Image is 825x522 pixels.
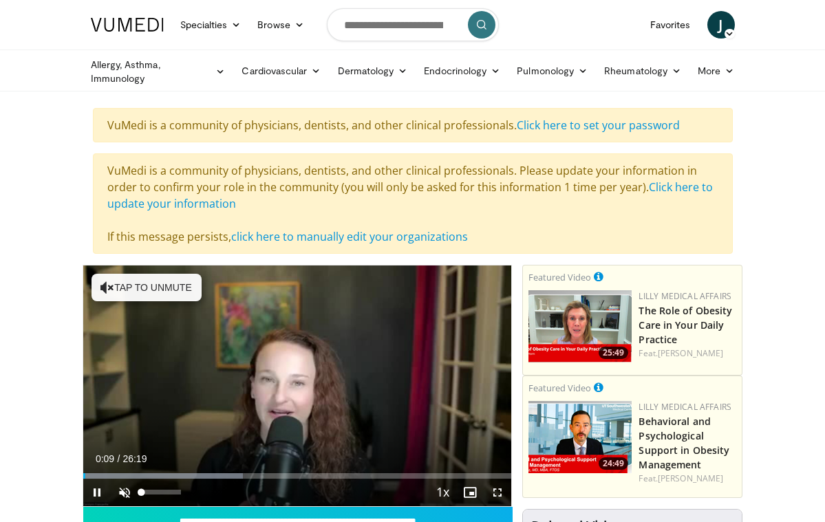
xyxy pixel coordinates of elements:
input: Search topics, interventions [327,8,499,41]
a: click here to manually edit your organizations [231,229,468,244]
div: Feat. [639,472,736,485]
a: Favorites [642,11,699,39]
a: Browse [249,11,312,39]
a: Endocrinology [416,57,508,85]
span: 0:09 [96,453,114,464]
a: [PERSON_NAME] [658,472,723,484]
a: Click here to set your password [517,118,680,133]
button: Enable picture-in-picture mode [456,479,484,506]
a: Lilly Medical Affairs [639,290,731,302]
div: Volume Level [142,490,181,494]
button: Pause [83,479,111,506]
a: Rheumatology [596,57,689,85]
a: [PERSON_NAME] [658,347,723,359]
a: Behavioral and Psychological Support in Obesity Management [639,415,729,471]
a: Allergy, Asthma, Immunology [83,58,234,85]
a: 25:49 [528,290,632,362]
div: Feat. [639,347,736,360]
a: Specialties [172,11,250,39]
a: 24:49 [528,401,632,473]
div: VuMedi is a community of physicians, dentists, and other clinical professionals. Please update yo... [93,153,733,254]
div: Progress Bar [83,473,512,479]
a: More [689,57,742,85]
img: VuMedi Logo [91,18,164,32]
a: Lilly Medical Affairs [639,401,731,413]
img: e1208b6b-349f-4914-9dd7-f97803bdbf1d.png.150x105_q85_crop-smart_upscale.png [528,290,632,362]
div: VuMedi is a community of physicians, dentists, and other clinical professionals. [93,108,733,142]
a: J [707,11,735,39]
button: Playback Rate [429,479,456,506]
a: The Role of Obesity Care in Your Daily Practice [639,304,732,346]
a: Pulmonology [508,57,596,85]
button: Unmute [111,479,138,506]
span: / [118,453,120,464]
span: 24:49 [599,457,628,470]
button: Fullscreen [484,479,511,506]
button: Tap to unmute [92,274,202,301]
video-js: Video Player [83,265,512,506]
img: ba3304f6-7838-4e41-9c0f-2e31ebde6754.png.150x105_q85_crop-smart_upscale.png [528,401,632,473]
span: 26:19 [122,453,147,464]
a: Cardiovascular [233,57,329,85]
small: Featured Video [528,271,591,283]
a: Dermatology [330,57,416,85]
small: Featured Video [528,382,591,394]
span: 25:49 [599,347,628,359]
